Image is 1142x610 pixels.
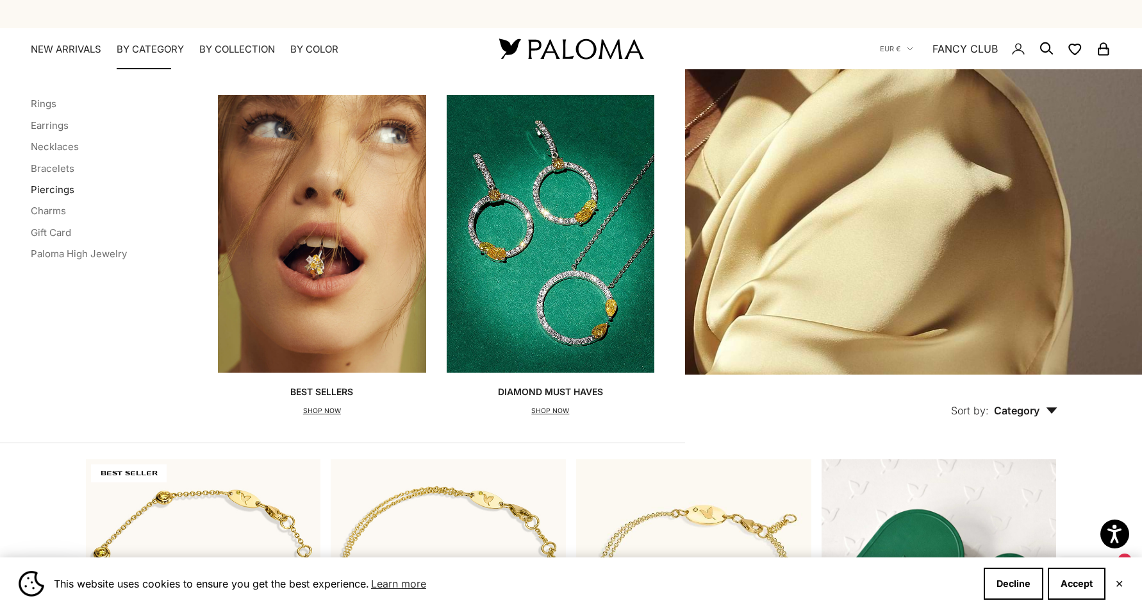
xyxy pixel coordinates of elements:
button: EUR € [880,43,913,55]
span: Sort by: [951,404,989,417]
a: Necklaces [31,140,79,153]
a: NEW ARRIVALS [31,43,101,56]
a: FANCY CLUB [932,40,998,57]
span: Category [994,404,1057,417]
a: Bracelets [31,162,74,174]
a: Diamond Must HavesSHOP NOW [447,95,655,417]
button: Sort by: Category [922,375,1087,428]
a: Rings [31,97,56,110]
button: Decline [984,568,1043,600]
button: Close [1115,580,1123,588]
a: Charms [31,205,66,217]
p: SHOP NOW [290,405,353,418]
nav: Secondary navigation [880,28,1111,69]
span: BEST SELLER [91,464,167,482]
p: Best Sellers [290,385,353,398]
summary: By Category [117,43,184,56]
a: Best SellersSHOP NOW [218,95,426,417]
summary: By Collection [199,43,275,56]
summary: By Color [290,43,338,56]
p: SHOP NOW [498,405,603,418]
span: This website uses cookies to ensure you get the best experience. [54,574,973,593]
a: Learn more [369,574,428,593]
img: Cookie banner [19,571,44,597]
nav: Primary navigation [31,43,468,56]
a: Paloma High Jewelry [31,248,127,260]
a: Gift Card [31,226,71,239]
button: Accept [1048,568,1105,600]
a: Piercings [31,183,74,196]
span: EUR € [880,43,900,55]
p: Diamond Must Haves [498,385,603,398]
a: Earrings [31,119,69,131]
